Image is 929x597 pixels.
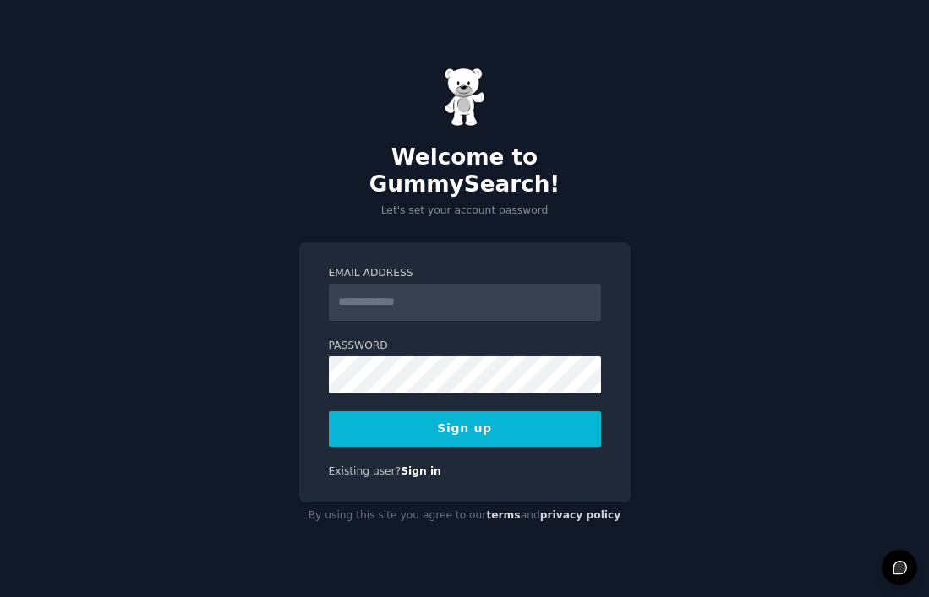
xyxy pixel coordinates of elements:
[329,411,601,447] button: Sign up
[540,509,621,521] a: privacy policy
[329,339,601,354] label: Password
[486,509,520,521] a: terms
[329,465,402,477] span: Existing user?
[444,68,486,127] img: Gummy Bear
[299,204,631,219] p: Let's set your account password
[299,502,631,529] div: By using this site you agree to our and
[401,465,441,477] a: Sign in
[329,266,601,281] label: Email Address
[299,144,631,198] h2: Welcome to GummySearch!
